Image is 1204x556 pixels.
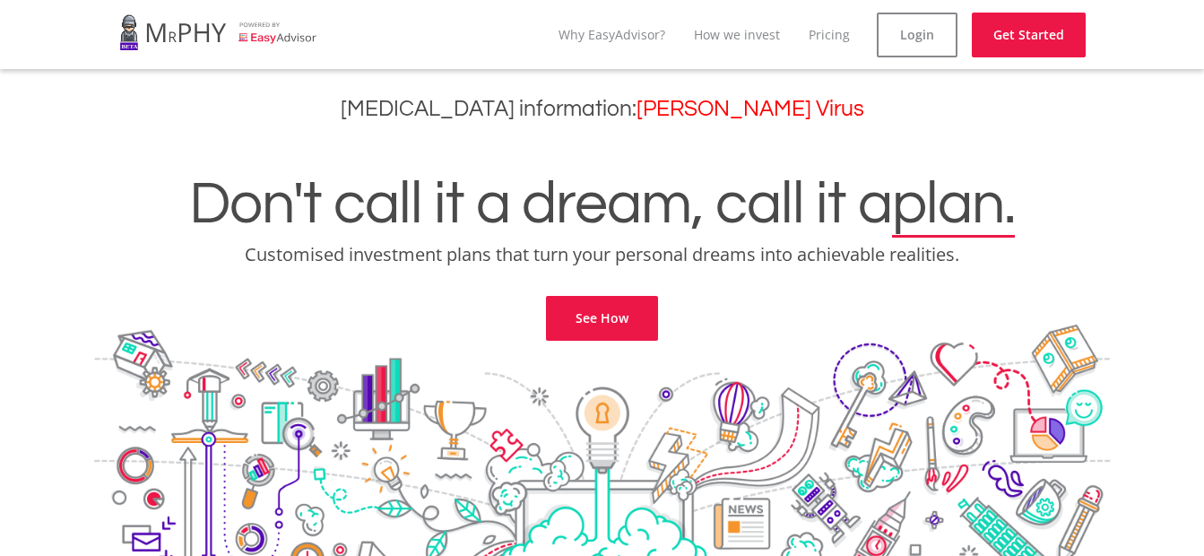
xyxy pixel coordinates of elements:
a: Login [877,13,957,57]
h3: [MEDICAL_DATA] information: [13,96,1191,122]
h1: Don't call it a dream, call it a [13,174,1191,235]
a: [PERSON_NAME] Virus [637,98,864,120]
span: plan. [892,174,1015,235]
a: Pricing [809,26,850,43]
a: How we invest [694,26,780,43]
a: Why EasyAdvisor? [559,26,665,43]
a: Get Started [972,13,1086,57]
a: See How [546,296,658,341]
p: Customised investment plans that turn your personal dreams into achievable realities. [13,242,1191,267]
